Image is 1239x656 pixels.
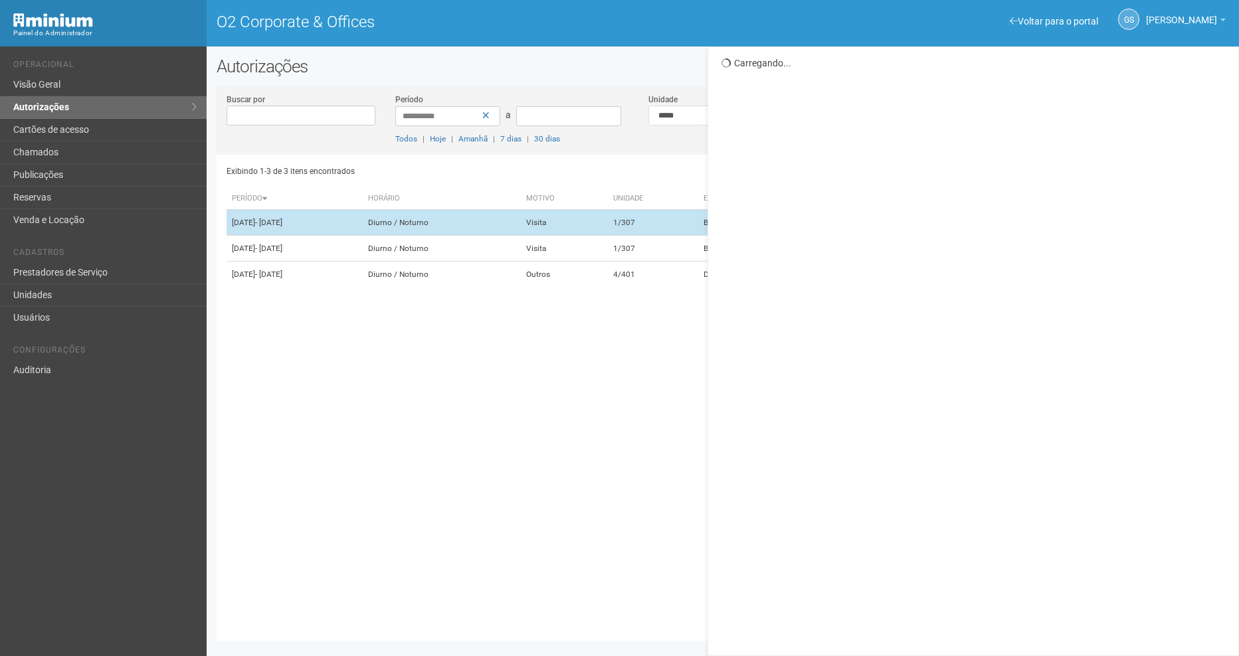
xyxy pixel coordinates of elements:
span: - [DATE] [255,244,282,253]
td: 1/307 [608,236,698,262]
a: Voltar para o portal [1010,16,1098,27]
a: [PERSON_NAME] [1146,17,1226,27]
th: Horário [363,188,521,210]
img: Minium [13,13,93,27]
td: Diurno / Noturno [363,210,521,236]
span: - [DATE] [255,270,282,279]
td: Bravy [698,210,877,236]
td: [DATE] [227,236,363,262]
label: Unidade [648,94,678,106]
th: Unidade [608,188,698,210]
label: Buscar por [227,94,265,106]
span: | [423,134,425,143]
h2: Autorizações [217,56,1229,76]
span: | [527,134,529,143]
td: Visita [521,210,608,236]
td: [DATE] [227,210,363,236]
h1: O2 Corporate & Offices [217,13,713,31]
span: Gabriela Souza [1146,2,1217,25]
span: - [DATE] [255,218,282,227]
span: a [506,110,511,120]
th: Empresa [698,188,877,210]
a: 30 dias [534,134,560,143]
label: Período [395,94,423,106]
div: Painel do Administrador [13,27,197,39]
li: Configurações [13,345,197,359]
div: Exibindo 1-3 de 3 itens encontrados [227,161,719,181]
span: | [451,134,453,143]
td: Bravy [698,236,877,262]
span: | [493,134,495,143]
td: Diurno / Noturno [363,262,521,287]
td: 4/401 [608,262,698,287]
a: 7 dias [500,134,522,143]
a: Todos [395,134,417,143]
a: GS [1118,9,1139,30]
td: DGT HOLDING LTDA [698,262,877,287]
th: Motivo [521,188,608,210]
a: Amanhã [458,134,488,143]
th: Período [227,188,363,210]
a: Hoje [430,134,446,143]
li: Cadastros [13,248,197,262]
li: Operacional [13,60,197,74]
td: Outros [521,262,608,287]
div: Carregando... [721,57,1228,69]
td: [DATE] [227,262,363,287]
td: Visita [521,236,608,262]
td: Diurno / Noturno [363,236,521,262]
td: 1/307 [608,210,698,236]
